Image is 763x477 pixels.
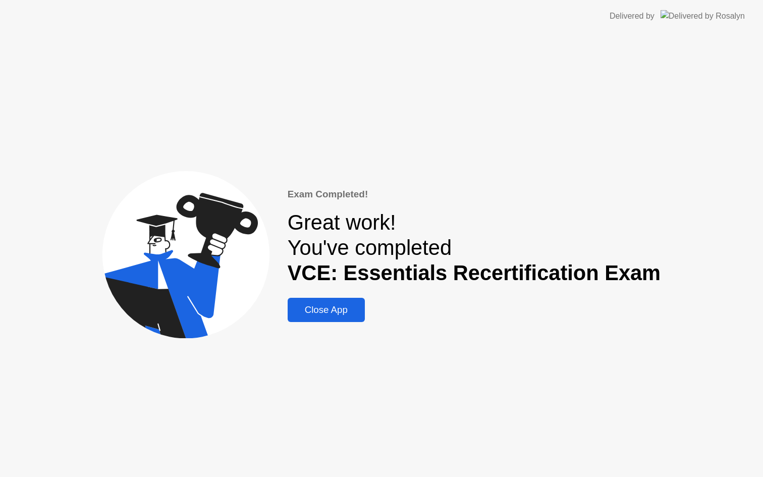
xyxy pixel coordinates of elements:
img: Delivered by Rosalyn [661,10,745,22]
div: Close App [291,304,362,315]
div: Great work! You've completed [288,210,661,286]
div: Exam Completed! [288,187,661,201]
button: Close App [288,298,365,322]
b: VCE: Essentials Recertification Exam [288,261,661,285]
div: Delivered by [610,10,655,22]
